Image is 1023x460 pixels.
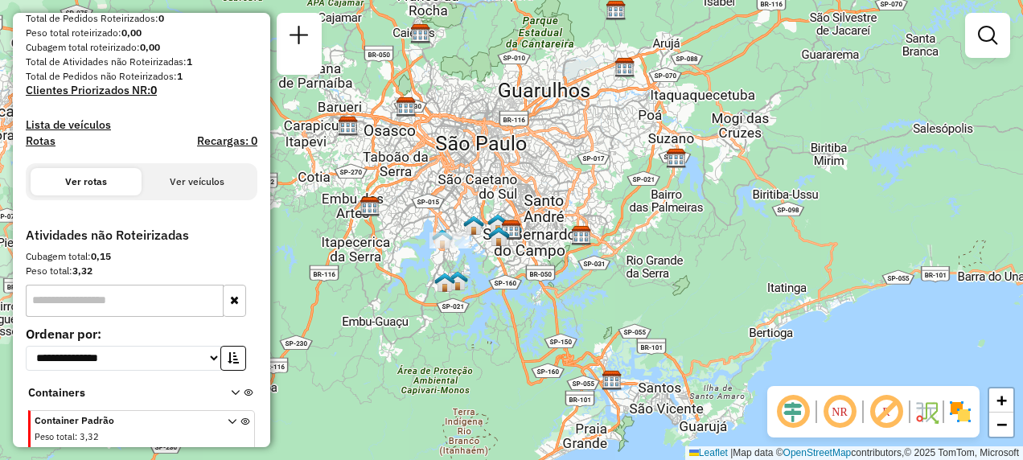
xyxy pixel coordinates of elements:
span: | [730,447,733,458]
img: Exibir/Ocultar setores [947,399,973,425]
img: Fluxo de ruas [914,399,939,425]
a: Exibir filtros [972,19,1004,51]
img: Sala remota - Interlagos [432,228,453,249]
div: Total de Pedidos Roteirizados: [26,11,257,26]
strong: 0 [150,83,157,97]
strong: 0,00 [121,27,142,39]
a: Zoom out [989,413,1013,437]
a: Rotas [26,134,55,148]
span: Cubagem total [35,446,93,458]
img: DS Teste [487,213,508,234]
div: Peso total: [26,264,257,278]
div: Map data © contributors,© 2025 TomTom, Microsoft [685,446,1023,460]
h4: Clientes Priorizados NR: [26,84,257,97]
img: 603 UDC Light Grajau [447,270,468,291]
div: Total de Pedidos não Roteirizados: [26,69,257,84]
strong: 0,15 [91,250,111,262]
span: + [996,390,1007,410]
span: − [996,414,1007,434]
span: Ocultar deslocamento [774,392,812,431]
span: Peso total [35,431,75,442]
button: Ordem crescente [220,346,246,371]
img: CDD Guarulhos [614,57,635,78]
button: Ver veículos [142,168,253,195]
span: 3,32 [80,431,99,442]
h4: Lista de veículos [26,118,257,132]
a: OpenStreetMap [783,447,852,458]
span: : [75,431,77,442]
strong: 0,00 [140,41,160,53]
div: Cubagem total: [26,249,257,264]
img: CDD Maua [571,225,592,246]
a: Leaflet [689,447,728,458]
div: Cubagem total roteirizado: [26,40,257,55]
img: CDD Embu [359,196,380,217]
a: Zoom in [989,388,1013,413]
img: CDD Diadema [501,220,522,240]
label: Ordenar por: [26,324,257,343]
strong: 0 [158,12,164,24]
img: UDC Grajau [434,272,455,293]
span: Exibir rótulo [867,392,906,431]
strong: 1 [177,70,183,82]
img: Warecloud Cidade Ademar [463,215,484,236]
img: UDC Eldorado [488,226,509,247]
img: CDD Norte [410,23,431,44]
a: Nova sessão e pesquisa [283,19,315,55]
span: Containers [28,384,210,401]
img: CDD Praia Grande [602,370,622,391]
img: CDD São Paulo [396,97,417,117]
h4: Atividades não Roteirizadas [26,228,257,243]
img: CDD Barueri [338,116,359,137]
button: Ver rotas [31,168,142,195]
img: CDD Suzano [666,148,687,169]
div: Total de Atividades não Roteirizadas: [26,55,257,69]
strong: 1 [187,55,192,68]
span: Container Padrão [35,413,208,428]
span: : [93,446,96,458]
strong: 3,32 [72,265,92,277]
div: Peso total roteirizado: [26,26,257,40]
span: Ocultar NR [820,392,859,431]
div: Atividade não roteirizada - PANIFICADORA VILLA D [429,232,470,248]
span: 0,15 [98,446,117,458]
h4: Recargas: 0 [197,134,257,148]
